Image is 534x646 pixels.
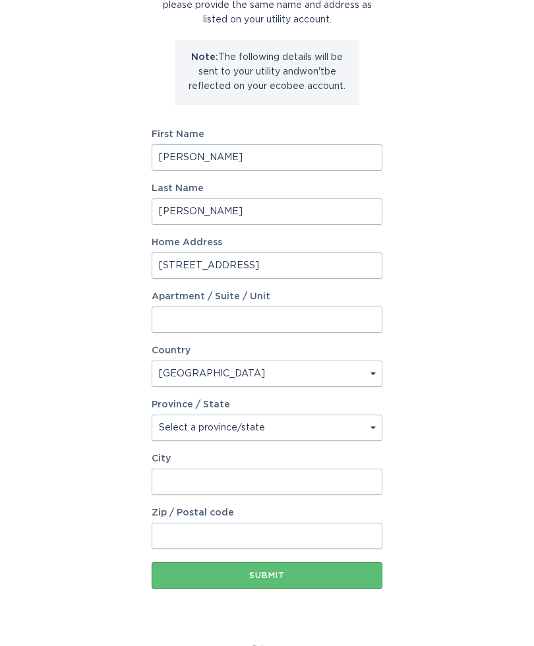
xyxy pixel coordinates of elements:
[152,562,382,589] button: Submit
[152,130,382,139] label: First Name
[152,508,382,517] label: Zip / Postal code
[191,53,218,62] strong: Note:
[152,400,230,409] label: Province / State
[158,572,376,579] div: Submit
[152,184,382,193] label: Last Name
[152,292,382,301] label: Apartment / Suite / Unit
[152,454,382,463] label: City
[185,50,349,94] p: The following details will be sent to your utility and won't be reflected on your ecobee account.
[152,346,191,355] label: Country
[152,238,382,247] label: Home Address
